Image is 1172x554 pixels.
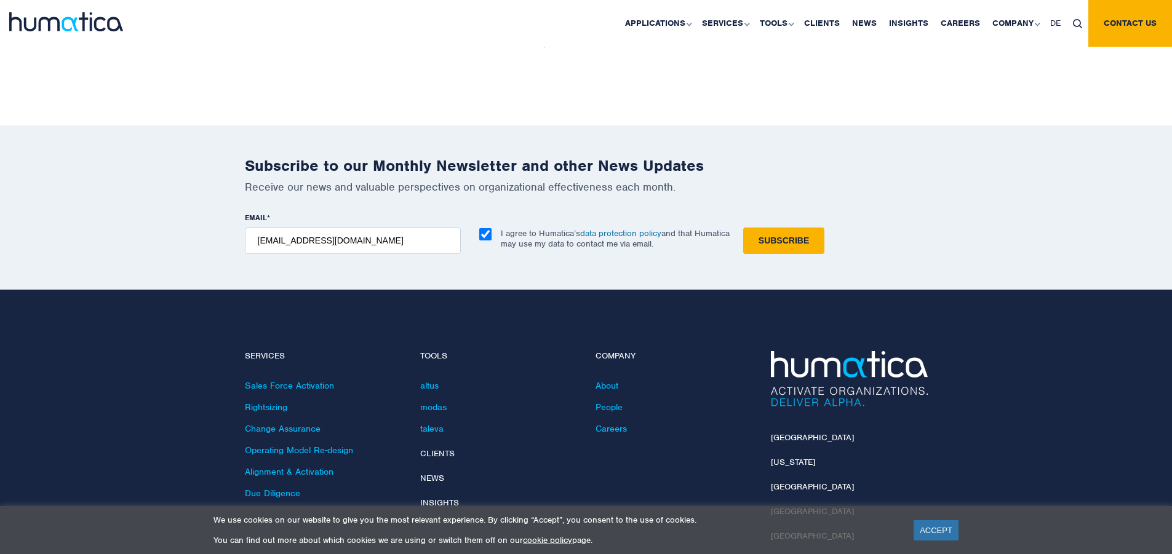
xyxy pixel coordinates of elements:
[523,535,572,545] a: cookie policy
[501,228,730,249] p: I agree to Humatica’s and that Humatica may use my data to contact me via email.
[771,457,815,467] a: [US_STATE]
[420,448,455,459] a: Clients
[580,228,661,239] a: data protection policy
[245,228,461,254] input: name@company.com
[420,423,444,434] a: taleva
[771,481,854,492] a: [GEOGRAPHIC_DATA]
[245,156,928,175] h2: Subscribe to our Monthly Newsletter and other News Updates
[420,497,459,508] a: Insights
[596,380,618,391] a: About
[213,535,898,545] p: You can find out more about which cookies we are using or switch them off on our page.
[245,445,353,456] a: Operating Model Re-design
[420,351,577,362] h4: Tools
[245,466,333,477] a: Alignment & Activation
[914,520,959,540] a: ACCEPT
[771,351,928,406] img: Humatica
[771,432,854,443] a: [GEOGRAPHIC_DATA]
[245,180,928,194] p: Receive our news and valuable perspectives on organizational effectiveness each month.
[420,473,444,483] a: News
[1073,19,1082,28] img: search_icon
[245,488,300,499] a: Due Diligence
[245,213,267,223] span: EMAIL
[596,351,752,362] h4: Company
[1050,18,1061,28] span: DE
[420,402,447,413] a: modas
[9,12,123,31] img: logo
[596,423,627,434] a: Careers
[245,402,287,413] a: Rightsizing
[213,515,898,525] p: We use cookies on our website to give you the most relevant experience. By clicking “Accept”, you...
[596,402,623,413] a: People
[479,228,492,240] input: I agree to Humatica’sdata protection policyand that Humatica may use my data to contact me via em...
[420,380,439,391] a: altus
[245,423,321,434] a: Change Assurance
[743,228,824,254] input: Subscribe
[245,380,334,391] a: Sales Force Activation
[245,351,402,362] h4: Services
